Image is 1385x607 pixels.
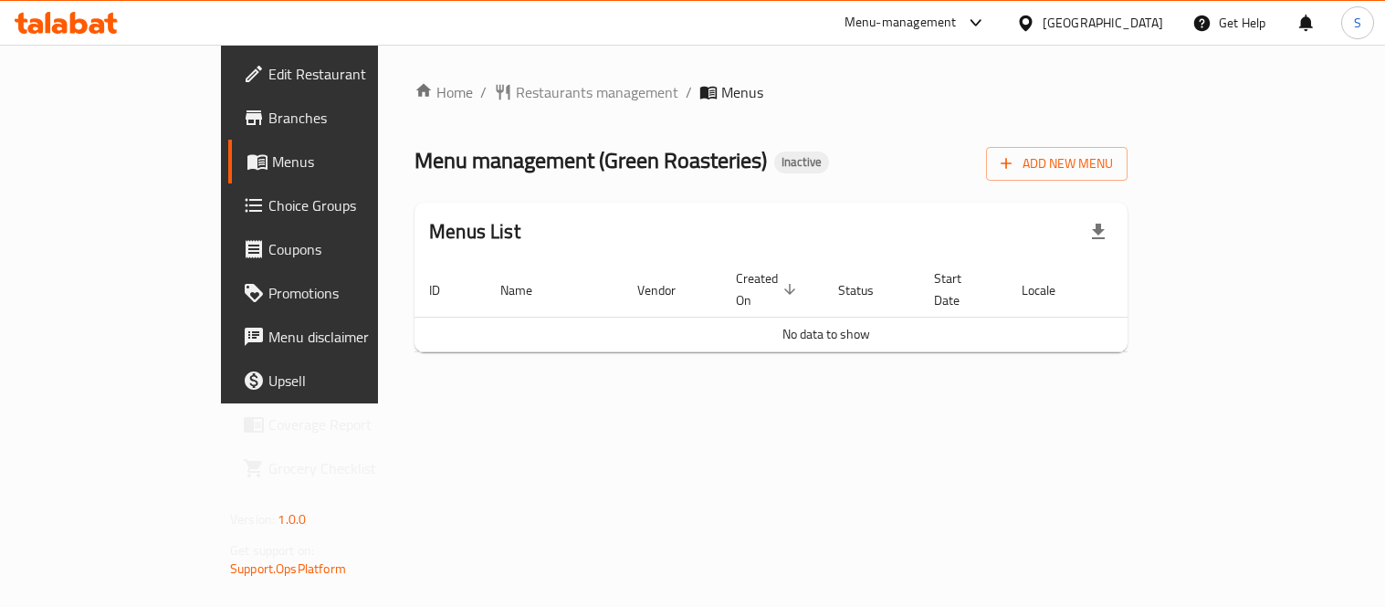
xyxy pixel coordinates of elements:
[500,279,556,301] span: Name
[1076,210,1120,254] div: Export file
[228,140,452,183] a: Menus
[268,63,437,85] span: Edit Restaurant
[845,12,957,34] div: Menu-management
[774,152,829,173] div: Inactive
[494,81,678,103] a: Restaurants management
[721,81,763,103] span: Menus
[228,271,452,315] a: Promotions
[414,81,1128,103] nav: breadcrumb
[268,238,437,260] span: Coupons
[268,413,437,435] span: Coverage Report
[230,539,314,562] span: Get support on:
[268,107,437,129] span: Branches
[228,446,452,490] a: Grocery Checklist
[268,282,437,304] span: Promotions
[736,267,802,311] span: Created On
[414,262,1238,352] table: enhanced table
[268,457,437,479] span: Grocery Checklist
[268,370,437,392] span: Upsell
[637,279,699,301] span: Vendor
[782,322,870,346] span: No data to show
[774,154,829,170] span: Inactive
[228,96,452,140] a: Branches
[934,267,985,311] span: Start Date
[1101,262,1238,318] th: Actions
[268,194,437,216] span: Choice Groups
[429,218,520,246] h2: Menus List
[278,508,306,531] span: 1.0.0
[986,147,1128,181] button: Add New Menu
[268,326,437,348] span: Menu disclaimer
[228,52,452,96] a: Edit Restaurant
[1001,152,1113,175] span: Add New Menu
[228,359,452,403] a: Upsell
[480,81,487,103] li: /
[230,508,275,531] span: Version:
[686,81,692,103] li: /
[429,279,464,301] span: ID
[516,81,678,103] span: Restaurants management
[1022,279,1079,301] span: Locale
[228,403,452,446] a: Coverage Report
[272,151,437,173] span: Menus
[1043,13,1163,33] div: [GEOGRAPHIC_DATA]
[838,279,897,301] span: Status
[228,315,452,359] a: Menu disclaimer
[228,183,452,227] a: Choice Groups
[414,140,767,181] span: Menu management ( Green Roasteries )
[228,227,452,271] a: Coupons
[230,557,346,581] a: Support.OpsPlatform
[1354,13,1361,33] span: S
